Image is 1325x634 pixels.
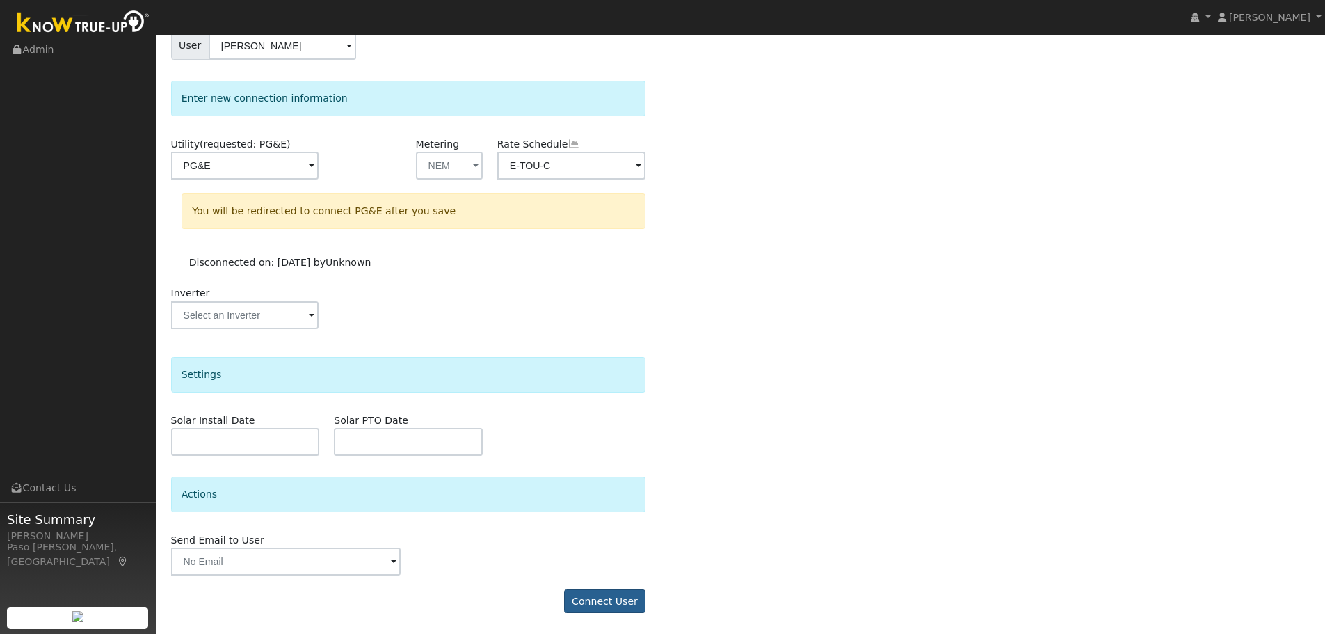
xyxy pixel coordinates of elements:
input: Select a User [209,32,356,60]
label: Solar PTO Date [334,413,408,428]
div: [PERSON_NAME] [7,529,149,544]
div: Paso [PERSON_NAME], [GEOGRAPHIC_DATA] [7,540,149,569]
button: Connect User [564,589,646,613]
button: NEM [416,152,483,180]
label: Utility [171,137,291,152]
label: Send Email to User [171,533,264,548]
span: [PERSON_NAME] [1229,12,1310,23]
img: retrieve [72,611,83,622]
a: Map [117,556,129,567]
span: Site Summary [7,510,149,529]
label: Inverter [171,286,210,301]
td: Disconnected on: [DATE] by [186,253,374,272]
input: Select a Utility [171,152,319,180]
div: You will be redirected to connect PG&E after you save [182,193,645,229]
span: User [171,32,209,60]
input: No Email [171,548,401,576]
input: Select an Inverter [171,301,319,329]
label: Rate Schedule [497,137,580,152]
span: (requested: PG&E) [200,138,291,150]
div: Actions [171,477,646,512]
div: Enter new connection information [171,81,646,116]
img: Know True-Up [10,8,156,39]
label: Solar Install Date [171,413,255,428]
label: Metering [416,137,460,152]
div: Settings [171,357,646,393]
span: Unknown [326,257,371,268]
